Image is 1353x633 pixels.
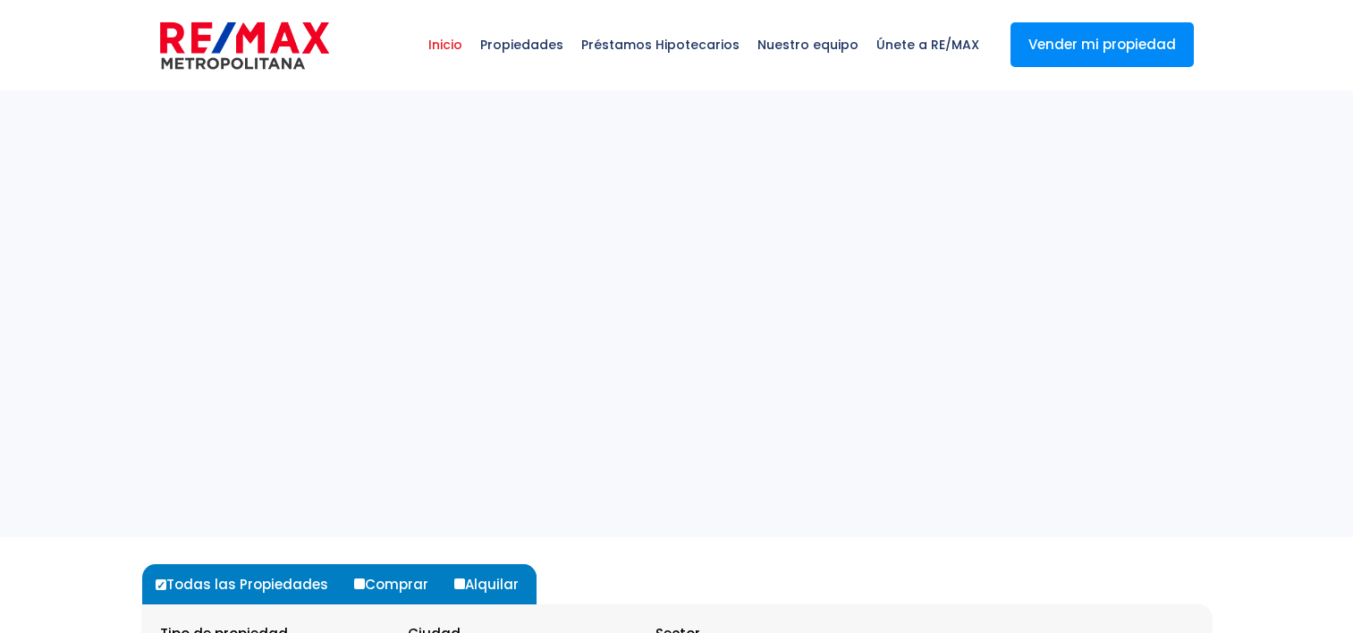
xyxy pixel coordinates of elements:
span: Únete a RE/MAX [867,18,988,72]
input: Todas las Propiedades [156,579,166,590]
label: Alquilar [450,564,537,604]
label: Todas las Propiedades [151,564,346,604]
label: Comprar [350,564,446,604]
span: Préstamos Hipotecarios [572,18,748,72]
span: Inicio [419,18,471,72]
span: Propiedades [471,18,572,72]
a: Vender mi propiedad [1011,22,1194,67]
span: Nuestro equipo [748,18,867,72]
input: Alquilar [454,578,465,589]
img: remax-metropolitana-logo [160,19,329,72]
input: Comprar [354,578,365,589]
